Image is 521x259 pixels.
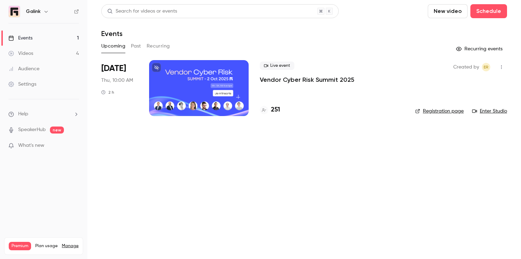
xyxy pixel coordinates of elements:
div: Settings [8,81,36,88]
span: Premium [9,242,31,250]
span: ER [484,63,489,71]
h1: Events [101,29,123,38]
button: Past [131,41,141,52]
span: [DATE] [101,63,126,74]
div: Audience [8,65,39,72]
div: Oct 2 Thu, 10:00 AM (Europe/Paris) [101,60,138,116]
button: Schedule [470,4,507,18]
span: Plan usage [35,243,58,249]
a: SpeakerHub [18,126,46,134]
div: 2 h [101,89,114,95]
img: Galink [9,6,20,17]
button: Recurring [147,41,170,52]
div: Events [8,35,32,42]
span: Help [18,110,28,118]
a: Registration page [415,108,464,115]
a: Vendor Cyber Risk Summit 2025 [260,75,354,84]
a: 251 [260,105,280,115]
a: Enter Studio [472,108,507,115]
span: Created by [453,63,479,71]
button: Recurring events [453,43,507,55]
a: Manage [62,243,79,249]
span: Live event [260,62,294,70]
div: Videos [8,50,33,57]
span: new [50,127,64,134]
h4: 251 [271,105,280,115]
span: Etienne Retout [482,63,490,71]
div: Search for videos or events [107,8,177,15]
h6: Galink [26,8,41,15]
button: Upcoming [101,41,125,52]
li: help-dropdown-opener [8,110,79,118]
span: What's new [18,142,44,149]
button: New video [428,4,468,18]
span: Thu, 10:00 AM [101,77,133,84]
